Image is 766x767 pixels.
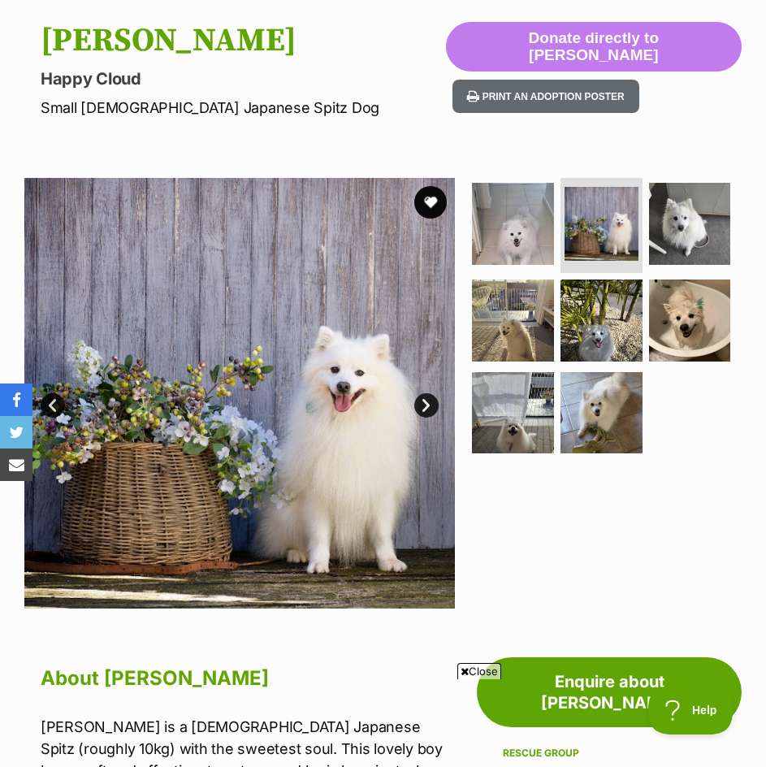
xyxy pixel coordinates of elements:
[41,97,446,119] p: Small [DEMOGRAPHIC_DATA] Japanese Spitz Dog
[457,663,501,679] span: Close
[452,80,639,113] button: Print an adoption poster
[649,183,731,265] img: Photo of Louis
[560,279,643,362] img: Photo of Louis
[472,279,554,362] img: Photo of Louis
[41,22,446,59] h1: [PERSON_NAME]
[414,393,439,418] a: Next
[41,661,455,696] h2: About [PERSON_NAME]
[565,187,638,261] img: Photo of Louis
[560,372,643,454] img: Photo of Louis
[649,279,731,362] img: Photo of Louis
[472,183,554,265] img: Photo of Louis
[414,186,447,219] button: favourite
[446,22,742,72] button: Donate directly to [PERSON_NAME]
[648,686,734,734] iframe: Help Scout Beacon - Open
[41,393,65,418] a: Prev
[24,178,455,609] img: Photo of Louis
[472,372,554,454] img: Photo of Louis
[41,67,446,90] p: Happy Cloud
[477,657,742,727] a: Enquire about [PERSON_NAME]
[88,686,679,759] iframe: Advertisement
